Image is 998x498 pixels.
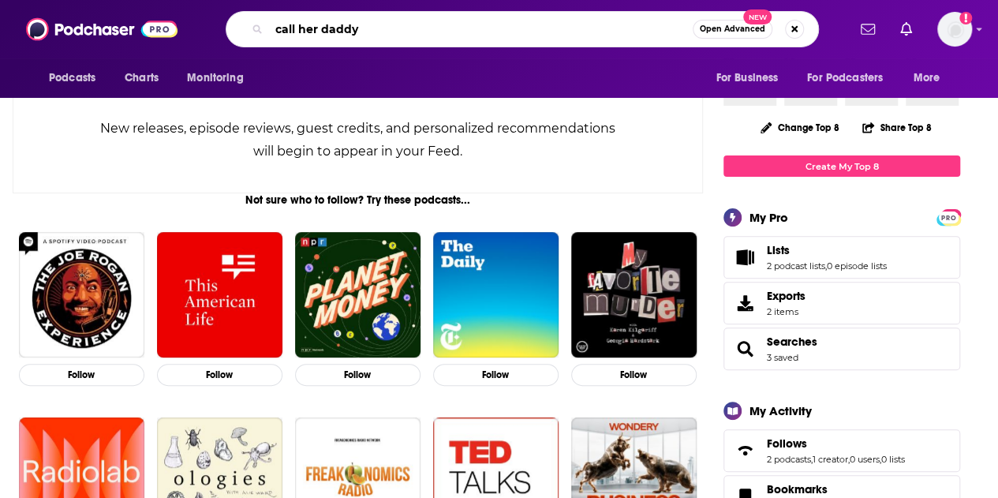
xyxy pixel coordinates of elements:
[433,364,559,387] button: Follow
[854,16,881,43] a: Show notifications dropdown
[914,67,940,89] span: More
[767,352,798,363] a: 3 saved
[767,243,887,257] a: Lists
[269,17,693,42] input: Search podcasts, credits, & more...
[571,364,697,387] button: Follow
[571,232,697,358] img: My Favorite Murder with Karen Kilgariff and Georgia Hardstark
[937,12,972,47] button: Show profile menu
[767,436,905,451] a: Follows
[705,63,798,93] button: open menu
[937,12,972,47] span: Logged in as BerkMarc
[749,403,812,418] div: My Activity
[19,232,144,358] img: The Joe Rogan Experience
[295,232,421,358] img: Planet Money
[114,63,168,93] a: Charts
[881,454,905,465] a: 0 lists
[729,338,761,360] a: Searches
[157,232,282,358] img: This American Life
[767,454,811,465] a: 2 podcasts
[894,16,918,43] a: Show notifications dropdown
[226,11,819,47] div: Search podcasts, credits, & more...
[13,193,703,207] div: Not sure who to follow? Try these podcasts...
[729,440,761,462] a: Follows
[751,118,849,137] button: Change Top 8
[767,306,806,317] span: 2 items
[700,25,765,33] span: Open Advanced
[723,328,960,370] span: Searches
[848,454,850,465] span: ,
[767,436,807,451] span: Follows
[716,67,778,89] span: For Business
[92,117,623,163] div: New releases, episode reviews, guest credits, and personalized recommendations will begin to appe...
[723,155,960,177] a: Create My Top 8
[19,364,144,387] button: Follow
[767,289,806,303] span: Exports
[813,454,848,465] a: 1 creator
[729,246,761,268] a: Lists
[825,260,827,271] span: ,
[807,67,883,89] span: For Podcasters
[693,20,772,39] button: Open AdvancedNew
[880,454,881,465] span: ,
[767,482,859,496] a: Bookmarks
[723,429,960,472] span: Follows
[767,260,825,271] a: 2 podcast lists
[295,364,421,387] button: Follow
[903,63,960,93] button: open menu
[937,12,972,47] img: User Profile
[827,260,887,271] a: 0 episode lists
[850,454,880,465] a: 0 users
[38,63,116,93] button: open menu
[157,364,282,387] button: Follow
[767,243,790,257] span: Lists
[811,454,813,465] span: ,
[49,67,95,89] span: Podcasts
[749,210,788,225] div: My Pro
[797,63,906,93] button: open menu
[743,9,772,24] span: New
[723,236,960,279] span: Lists
[729,292,761,314] span: Exports
[862,112,933,143] button: Share Top 8
[176,63,264,93] button: open menu
[125,67,159,89] span: Charts
[767,482,828,496] span: Bookmarks
[187,67,243,89] span: Monitoring
[723,282,960,324] a: Exports
[767,335,817,349] a: Searches
[959,12,972,24] svg: Add a profile image
[433,232,559,358] img: The Daily
[939,211,958,223] a: PRO
[26,14,178,44] img: Podchaser - Follow, Share and Rate Podcasts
